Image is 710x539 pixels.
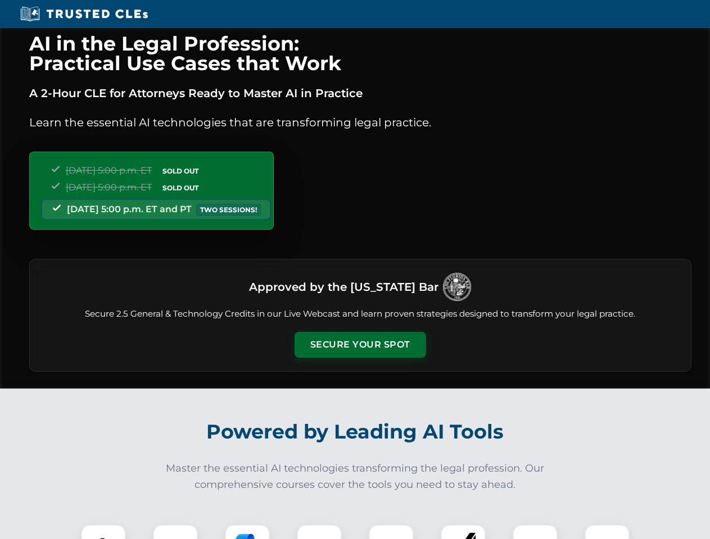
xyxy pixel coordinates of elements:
h2: Powered by Leading AI Tools [44,412,667,451]
p: A 2-Hour CLE for Attorneys Ready to Master AI in Practice [29,84,691,102]
p: Learn the essential AI technologies that are transforming legal practice. [29,113,691,131]
h3: Approved by the [US_STATE] Bar [249,277,438,297]
p: Secure 2.5 General & Technology Credits in our Live Webcast and learn proven strategies designed ... [43,308,677,321]
img: Logo [443,273,471,301]
span: [DATE] 5:00 p.m. ET [66,182,152,193]
img: Trusted CLEs [17,6,151,22]
span: [DATE] 5:00 p.m. ET [66,165,152,176]
p: Master the essential AI technologies transforming the legal profession. Our comprehensive courses... [159,460,552,493]
span: SOLD OUT [159,165,202,177]
h1: AI in the Legal Profession: Practical Use Cases that Work [29,34,691,73]
span: SOLD OUT [159,182,202,194]
button: Secure Your Spot [295,332,426,358]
